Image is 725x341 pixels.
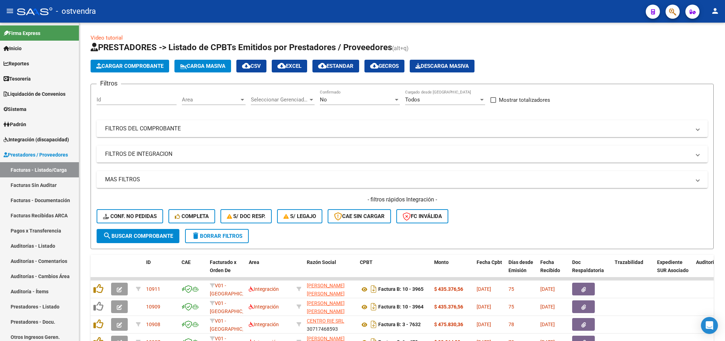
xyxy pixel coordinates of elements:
[334,213,385,219] span: CAE SIN CARGAR
[318,61,327,70] mat-icon: cloud_download
[307,299,354,314] div: 27235676090
[4,120,26,128] span: Padrón
[711,7,719,15] mat-icon: person
[249,304,279,310] span: Integración
[220,209,272,223] button: S/ Doc Resp.
[146,286,160,292] span: 10911
[251,96,308,103] span: Seleccionar Gerenciador
[403,213,442,219] span: FC Inválida
[415,63,469,69] span: Descarga Masiva
[477,304,491,310] span: [DATE]
[191,233,242,239] span: Borrar Filtros
[4,105,27,113] span: Sistema
[360,259,373,265] span: CPBT
[56,4,96,19] span: - ostvendra
[182,96,239,103] span: Area
[304,255,357,286] datatable-header-cell: Razón Social
[249,286,279,292] span: Integración
[378,287,424,292] strong: Factura B: 10 - 3965
[227,213,266,219] span: S/ Doc Resp.
[4,45,22,52] span: Inicio
[477,259,502,265] span: Fecha Cpbt
[364,60,404,72] button: Gecros
[369,319,378,330] i: Descargar documento
[277,209,322,223] button: S/ legajo
[508,322,514,327] span: 78
[191,231,200,240] mat-icon: delete
[540,304,555,310] span: [DATE]
[4,75,31,83] span: Tesorería
[168,209,215,223] button: Completa
[91,60,169,72] button: Cargar Comprobante
[508,304,514,310] span: 75
[410,60,474,72] button: Descarga Masiva
[249,259,259,265] span: Area
[96,63,163,69] span: Cargar Comprobante
[701,317,718,334] div: Open Intercom Messenger
[179,255,207,286] datatable-header-cell: CAE
[272,60,307,72] button: EXCEL
[97,229,179,243] button: Buscar Comprobante
[499,96,550,104] span: Mostrar totalizadores
[508,259,533,273] span: Días desde Emisión
[249,322,279,327] span: Integración
[91,42,392,52] span: PRESTADORES -> Listado de CPBTs Emitidos por Prestadores / Proveedores
[146,322,160,327] span: 10908
[143,255,179,286] datatable-header-cell: ID
[207,255,246,286] datatable-header-cell: Facturado x Orden De
[4,29,40,37] span: Firma Express
[474,255,506,286] datatable-header-cell: Fecha Cpbt
[97,171,708,188] mat-expansion-panel-header: MAS FILTROS
[378,304,424,310] strong: Factura B: 10 - 3964
[537,255,569,286] datatable-header-cell: Fecha Recibido
[357,255,431,286] datatable-header-cell: CPBT
[236,60,266,72] button: CSV
[392,45,409,52] span: (alt+q)
[277,61,286,70] mat-icon: cloud_download
[146,304,160,310] span: 10909
[434,322,463,327] strong: $ 475.830,36
[434,259,449,265] span: Monto
[654,255,693,286] datatable-header-cell: Expediente SUR Asociado
[210,259,236,273] span: Facturado x Orden De
[97,146,708,163] mat-expansion-panel-header: FILTROS DE INTEGRACION
[242,61,251,70] mat-icon: cloud_download
[174,60,231,72] button: Carga Masiva
[103,233,173,239] span: Buscar Comprobante
[434,286,463,292] strong: $ 435.376,56
[370,61,379,70] mat-icon: cloud_download
[378,322,421,328] strong: Factura B: 3 - 7632
[369,301,378,312] i: Descargar documento
[307,282,354,296] div: 27235676090
[396,209,448,223] button: FC Inválida
[696,259,717,265] span: Auditoria
[540,286,555,292] span: [DATE]
[370,63,399,69] span: Gecros
[369,283,378,295] i: Descargar documento
[4,151,68,159] span: Prestadores / Proveedores
[657,259,689,273] span: Expediente SUR Asociado
[97,78,121,88] h3: Filtros
[405,96,420,103] span: Todos
[307,259,336,265] span: Razón Social
[283,213,316,219] span: S/ legajo
[185,229,249,243] button: Borrar Filtros
[175,213,209,219] span: Completa
[4,136,69,143] span: Integración (discapacidad)
[540,259,560,273] span: Fecha Recibido
[97,120,708,137] mat-expansion-panel-header: FILTROS DEL COMPROBANTE
[307,300,345,314] span: [PERSON_NAME] [PERSON_NAME]
[182,259,191,265] span: CAE
[103,231,111,240] mat-icon: search
[242,63,261,69] span: CSV
[477,322,491,327] span: [DATE]
[318,63,353,69] span: Estandar
[246,255,294,286] datatable-header-cell: Area
[180,63,225,69] span: Carga Masiva
[4,60,29,67] span: Reportes
[434,304,463,310] strong: $ 435.376,56
[6,7,14,15] mat-icon: menu
[328,209,391,223] button: CAE SIN CARGAR
[312,60,359,72] button: Estandar
[506,255,537,286] datatable-header-cell: Días desde Emisión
